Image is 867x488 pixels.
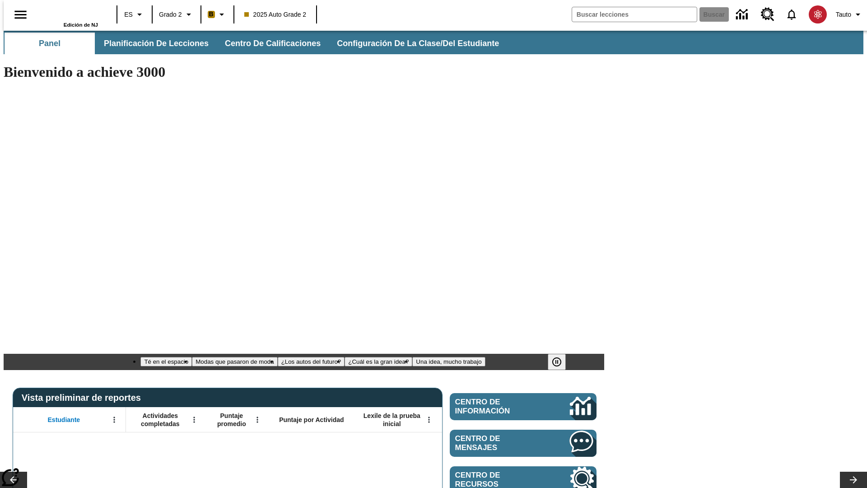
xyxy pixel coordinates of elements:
[159,10,182,19] span: Grado 2
[359,412,425,428] span: Lexile de la prueba inicial
[7,1,34,28] button: Abrir el menú lateral
[210,412,253,428] span: Puntaje promedio
[251,413,264,427] button: Abrir menú
[840,472,867,488] button: Carrusel de lecciones, seguir
[422,413,436,427] button: Abrir menú
[192,357,277,366] button: Diapositiva 2 Modas que pasaron de moda
[97,33,216,54] button: Planificación de lecciones
[48,416,80,424] span: Estudiante
[345,357,412,366] button: Diapositiva 4 ¿Cuál es la gran idea?
[187,413,201,427] button: Abrir menú
[225,38,321,49] span: Centro de calificaciones
[455,398,540,416] span: Centro de información
[107,413,121,427] button: Abrir menú
[4,64,604,80] h1: Bienvenido a achieve 3000
[124,10,133,19] span: ES
[5,33,95,54] button: Panel
[755,2,780,27] a: Centro de recursos, Se abrirá en una pestaña nueva.
[450,393,597,420] a: Centro de información
[39,4,98,22] a: Portada
[455,434,543,452] span: Centro de mensajes
[204,6,231,23] button: Boost El color de la clase es anaranjado claro. Cambiar el color de la clase.
[330,33,506,54] button: Configuración de la clase/del estudiante
[120,6,149,23] button: Lenguaje: ES, Selecciona un idioma
[39,3,98,28] div: Portada
[548,354,566,370] button: Pausar
[836,10,851,19] span: Tauto
[731,2,755,27] a: Centro de información
[780,3,803,26] a: Notificaciones
[22,393,145,403] span: Vista preliminar de reportes
[278,357,345,366] button: Diapositiva 3 ¿Los autos del futuro?
[809,5,827,23] img: avatar image
[832,6,867,23] button: Perfil/Configuración
[209,9,214,20] span: B
[131,412,190,428] span: Actividades completadas
[39,38,61,49] span: Panel
[244,10,307,19] span: 2025 Auto Grade 2
[64,22,98,28] span: Edición de NJ
[104,38,209,49] span: Planificación de lecciones
[450,430,597,457] a: Centro de mensajes
[218,33,328,54] button: Centro de calificaciones
[155,6,198,23] button: Grado: Grado 2, Elige un grado
[572,7,697,22] input: Buscar campo
[337,38,499,49] span: Configuración de la clase/del estudiante
[4,31,863,54] div: Subbarra de navegación
[140,357,192,366] button: Diapositiva 1 Té en el espacio
[548,354,575,370] div: Pausar
[803,3,832,26] button: Escoja un nuevo avatar
[279,416,344,424] span: Puntaje por Actividad
[412,357,485,366] button: Diapositiva 5 Una idea, mucho trabajo
[4,33,507,54] div: Subbarra de navegación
